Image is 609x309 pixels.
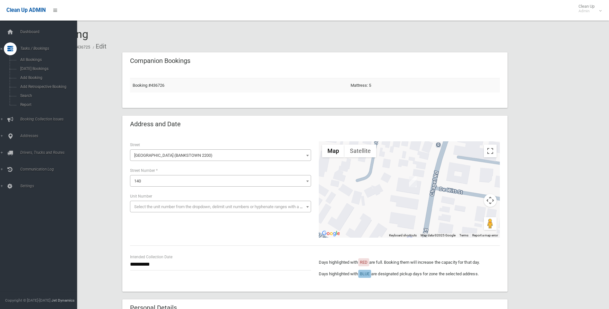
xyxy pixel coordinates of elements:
[18,66,76,71] span: [DATE] Bookings
[320,229,342,238] a: Open this area in Google Maps (opens a new window)
[130,175,311,187] span: 140
[484,194,497,207] button: Map camera controls
[18,84,76,89] span: Add Retrospective Booking
[322,145,344,157] button: Show street map
[5,298,50,303] span: Copyright © [DATE]-[DATE]
[459,234,468,237] a: Terms
[360,271,370,276] span: BLUE
[18,30,82,34] span: Dashboard
[122,55,198,67] header: Companion Bookings
[18,134,82,138] span: Addresses
[18,184,82,188] span: Settings
[122,118,188,130] header: Address and Date
[579,9,595,13] small: Admin
[91,40,107,52] li: Edit
[132,151,309,160] span: Chapel Road (BANKSTOWN 2200)
[409,176,417,187] div: 140 Chapel Road, BANKSTOWN NSW 2200
[484,145,497,157] button: Toggle fullscreen view
[132,177,309,186] span: 140
[18,117,82,121] span: Booking Collection Issues
[484,217,497,230] button: Drag Pegman onto the map to open Street View
[18,167,82,172] span: Communication Log
[18,93,76,98] span: Search
[319,259,500,266] p: Days highlighted with are full. Booking them will increase the capacity for that day.
[134,179,141,183] span: 140
[472,234,498,237] a: Report a map error
[6,7,46,13] span: Clean Up ADMIN
[575,4,601,13] span: Clean Up
[134,204,314,209] span: Select the unit number from the dropdown, delimit unit numbers or hyphenate ranges with a comma
[18,75,76,80] span: Add Booking
[18,57,76,62] span: All Bookings
[74,45,90,49] a: #436725
[389,233,417,238] button: Keyboard shortcuts
[348,78,500,93] td: Mattress: 5
[130,149,311,161] span: Chapel Road (BANKSTOWN 2200)
[51,298,74,303] strong: Jet Dynamics
[360,260,368,265] span: RED
[18,46,82,51] span: Tasks / Bookings
[319,270,500,278] p: Days highlighted with are designated pickup days for zone the selected address.
[320,229,342,238] img: Google
[344,145,376,157] button: Show satellite imagery
[421,234,456,237] span: Map data ©2025 Google
[18,150,82,155] span: Drivers, Trucks and Routes
[18,102,76,107] span: Report
[133,83,164,88] a: Booking #436726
